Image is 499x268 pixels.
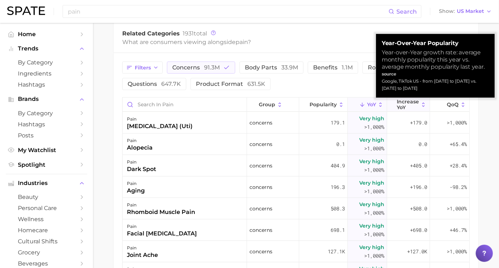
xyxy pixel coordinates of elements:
[183,30,207,37] span: total
[249,183,272,191] span: concerns
[364,166,384,173] span: >1,000%
[368,65,418,70] span: routines
[364,209,384,216] span: >1,000%
[249,226,272,234] span: concerns
[123,133,469,155] button: painalopeciaconcerns0.1Very high>1,000%0.0+65.4%
[247,98,299,112] button: group
[18,180,75,186] span: Industries
[236,39,248,45] span: pain
[18,161,75,168] span: Spotlight
[127,229,197,238] div: facial [MEDICAL_DATA]
[359,157,384,166] span: Very high
[127,201,195,209] div: pain
[457,9,484,13] span: US Market
[18,147,75,154] span: My Watchlist
[6,79,87,90] a: Hashtags
[382,40,489,47] strong: Year-over-Year Popularity
[336,140,345,148] span: 0.1
[18,249,75,256] span: grocery
[313,65,353,70] span: benefits
[18,194,75,200] span: beauty
[450,161,467,170] span: +28.4%
[299,98,348,112] button: Popularity
[364,252,384,259] span: >1,000%
[249,204,272,213] span: concerns
[450,226,467,234] span: +46.7%
[18,45,75,52] span: Trends
[364,231,384,238] span: >1,000%
[359,179,384,187] span: Very high
[6,236,87,247] a: cultural shifts
[6,43,87,54] button: Trends
[281,64,298,71] span: 33.9m
[128,81,181,87] span: questions
[6,145,87,156] a: My Watchlist
[259,102,275,107] span: group
[172,65,220,70] span: concerns
[122,62,163,74] button: Filters
[7,6,45,15] img: SPATE
[6,178,87,189] button: Industries
[328,247,345,256] span: 127.1k
[364,145,384,152] span: >1,000%
[127,251,158,259] div: joint ache
[364,123,384,130] span: >1,000%
[123,198,469,219] button: painrhomboid muscle painconcerns508.3Very high>1,000%+508.0>1,000%
[18,260,75,267] span: beverages
[447,248,467,255] span: >1,000%
[18,238,75,245] span: cultural shifts
[18,96,75,102] span: Brands
[382,78,489,92] div: Google, TikTok US - from [DATE] to [DATE] vs. [DATE] to [DATE]
[6,191,87,203] a: beauty
[249,161,272,170] span: concerns
[437,7,494,16] button: ShowUS Market
[18,31,75,38] span: Home
[6,29,87,40] a: Home
[127,208,195,216] div: rhomboid muscle pain
[6,94,87,104] button: Brands
[6,68,87,79] a: Ingredients
[6,247,87,258] a: grocery
[122,37,423,47] div: What are consumers viewing alongside ?
[161,81,181,87] span: 647.7k
[450,183,467,191] span: -98.2%
[18,110,75,117] span: by Category
[18,121,75,128] span: Hashtags
[127,186,145,195] div: aging
[419,140,427,148] span: 0.0
[67,5,389,18] input: Search here for a brand, industry, or ingredient
[397,99,419,110] span: Increase YoY
[410,118,427,127] span: +179.0
[196,81,265,87] span: product format
[127,122,193,131] div: [MEDICAL_DATA] (uti)
[18,205,75,211] span: personal care
[310,102,337,107] span: Popularity
[183,30,194,37] span: 1931
[249,247,272,256] span: concerns
[387,98,430,112] button: Increase YoY
[367,102,376,107] span: YoY
[249,118,272,127] span: concerns
[6,225,87,236] a: homecare
[396,8,417,15] span: Search
[359,114,384,123] span: Very high
[447,119,467,126] span: >1,000%
[123,155,469,176] button: paindark spotconcerns404.9Very high>1,000%+405.0+28.4%
[447,102,459,107] span: QoQ
[342,64,353,71] span: 1.1m
[127,179,145,188] div: pain
[122,30,180,37] span: Related Categories
[6,214,87,225] a: wellness
[430,98,469,112] button: QoQ
[127,244,158,252] div: pain
[407,247,427,256] span: +127.0k
[123,176,469,198] button: painagingconcerns196.3Very high>1,000%+196.0-98.2%
[410,161,427,170] span: +405.0
[18,81,75,88] span: Hashtags
[6,130,87,141] a: Posts
[18,132,75,139] span: Posts
[439,9,455,13] span: Show
[18,227,75,234] span: homecare
[127,158,156,166] div: pain
[123,112,469,133] button: pain[MEDICAL_DATA] (uti)concerns179.1Very high>1,000%+179.0>1,000%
